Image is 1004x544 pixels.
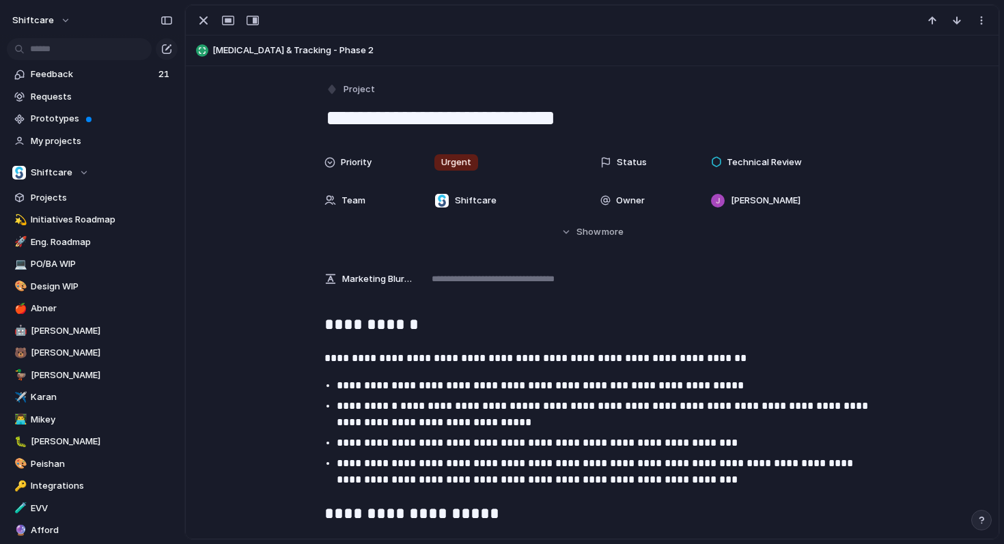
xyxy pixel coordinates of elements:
[212,44,992,57] span: [MEDICAL_DATA] & Tracking - Phase 2
[7,431,178,452] a: 🐛[PERSON_NAME]
[617,156,647,169] span: Status
[12,502,26,515] button: 🧪
[7,188,178,208] a: Projects
[31,213,173,227] span: Initiatives Roadmap
[12,524,26,537] button: 🔮
[7,387,178,407] a: ✈️Karan
[14,323,24,339] div: 🤖
[7,87,178,107] a: Requests
[31,112,173,126] span: Prototypes
[6,10,78,31] button: shiftcare
[12,257,26,271] button: 💻
[14,412,24,427] div: 👨‍💻
[7,162,178,183] button: Shiftcare
[7,64,178,85] a: Feedback21
[12,346,26,360] button: 🐻
[441,156,471,169] span: Urgent
[7,210,178,230] a: 💫Initiatives Roadmap
[31,413,173,427] span: Mikey
[7,131,178,152] a: My projects
[31,90,173,104] span: Requests
[14,367,24,383] div: 🦆
[158,68,172,81] span: 21
[12,302,26,315] button: 🍎
[14,390,24,405] div: ✈️
[7,254,178,274] a: 💻PO/BA WIP
[12,14,54,27] span: shiftcare
[31,235,173,249] span: Eng. Roadmap
[14,345,24,361] div: 🐻
[342,272,412,286] span: Marketing Blurb (15-20 Words)
[12,457,26,471] button: 🎨
[31,280,173,294] span: Design WIP
[323,80,379,100] button: Project
[455,194,497,207] span: Shiftcare
[7,321,178,341] a: 🤖[PERSON_NAME]
[31,324,173,338] span: [PERSON_NAME]
[31,68,154,81] span: Feedback
[31,479,173,493] span: Integrations
[7,298,178,319] a: 🍎Abner
[616,194,645,207] span: Owner
[31,369,173,382] span: [PERSON_NAME]
[14,500,24,516] div: 🧪
[31,191,173,205] span: Projects
[14,234,24,250] div: 🚀
[12,369,26,382] button: 🦆
[12,235,26,249] button: 🚀
[7,476,178,496] a: 🔑Integrations
[31,302,173,315] span: Abner
[12,213,26,227] button: 💫
[31,134,173,148] span: My projects
[31,257,173,271] span: PO/BA WIP
[14,278,24,294] div: 🎨
[7,343,178,363] a: 🐻[PERSON_NAME]
[341,194,365,207] span: Team
[12,324,26,338] button: 🤖
[7,520,178,541] a: 🔮Afford
[31,390,173,404] span: Karan
[576,225,601,239] span: Show
[12,413,26,427] button: 👨‍💻
[14,523,24,539] div: 🔮
[14,257,24,272] div: 💻
[12,280,26,294] button: 🎨
[14,212,24,228] div: 💫
[7,498,178,519] a: 🧪EVV
[12,435,26,448] button: 🐛
[7,232,178,253] a: 🚀Eng. Roadmap
[12,479,26,493] button: 🔑
[727,156,802,169] span: Technical Review
[14,301,24,317] div: 🍎
[7,410,178,430] a: 👨‍💻Mikey
[31,346,173,360] span: [PERSON_NAME]
[14,478,24,494] div: 🔑
[31,457,173,471] span: Peishan
[324,220,860,244] button: Showmore
[7,365,178,386] a: 🦆[PERSON_NAME]
[731,194,800,207] span: [PERSON_NAME]
[7,454,178,474] a: 🎨Peishan
[7,276,178,297] a: 🎨Design WIP
[31,524,173,537] span: Afford
[7,109,178,129] a: Prototypes
[31,502,173,515] span: EVV
[31,166,72,180] span: Shiftcare
[344,83,375,96] span: Project
[192,40,992,61] button: [MEDICAL_DATA] & Tracking - Phase 2
[14,434,24,450] div: 🐛
[31,435,173,448] span: [PERSON_NAME]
